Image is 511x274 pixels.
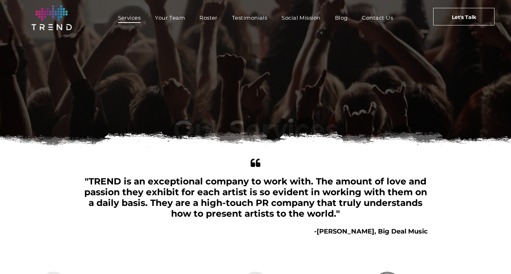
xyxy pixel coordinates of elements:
span: "TREND is an exceptional company to work with. The amount of love and passion they exhibit for ea... [84,176,427,219]
a: Social Mission [274,13,327,23]
a: Your Team [148,13,192,23]
a: Roster [192,13,225,23]
a: Blog [328,13,355,23]
a: Contact Us [355,13,400,23]
a: Let's Talk [433,8,495,25]
b: -[PERSON_NAME], Big Deal Music [314,227,428,235]
span: Let's Talk [452,8,476,26]
font: Our Services [173,114,339,145]
a: Services [111,13,148,23]
img: logo [32,5,72,30]
a: Testimonials [225,13,274,23]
